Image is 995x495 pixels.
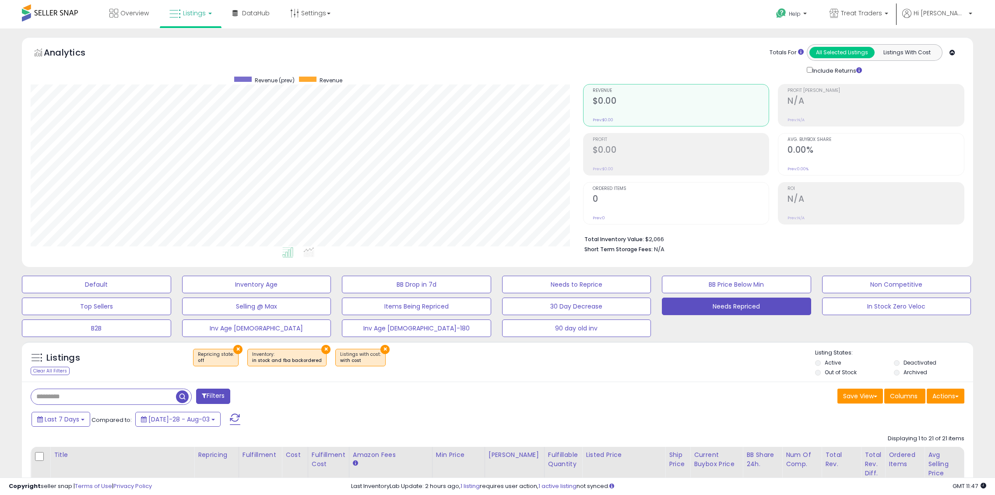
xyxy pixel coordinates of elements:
b: Short Term Storage Fees: [584,246,653,253]
button: Inv Age [DEMOGRAPHIC_DATA] [182,319,331,337]
div: Fulfillment Cost [312,450,345,469]
span: Avg. Buybox Share [788,137,964,142]
button: Columns [884,389,925,404]
div: in stock and fba backordered [252,358,322,364]
b: Total Inventory Value: [584,235,644,243]
h5: Analytics [44,46,102,61]
span: Help [789,10,801,18]
button: Actions [927,389,964,404]
div: BB Share 24h. [746,450,778,469]
h2: 0.00% [788,145,964,157]
small: Prev: $0.00 [593,166,613,172]
div: Title [54,450,190,460]
span: DataHub [242,9,270,18]
button: 30 Day Decrease [502,298,651,315]
span: Ordered Items [593,186,769,191]
button: Save View [837,389,883,404]
span: Treat Traders [841,9,882,18]
button: × [321,345,330,354]
small: Prev: N/A [788,215,805,221]
div: Total Rev. Diff. [865,450,881,478]
button: Default [22,276,171,293]
label: Active [825,359,841,366]
div: with cost [340,358,381,364]
div: Include Returns [800,65,872,75]
span: Listings [183,9,206,18]
small: Prev: N/A [788,117,805,123]
button: × [233,345,243,354]
a: 1 active listing [538,482,577,490]
i: Get Help [776,8,787,19]
a: Hi [PERSON_NAME] [902,9,972,28]
li: $2,066 [584,233,958,244]
button: × [380,345,390,354]
span: Revenue [593,88,769,93]
button: Selling @ Max [182,298,331,315]
div: Totals For [770,49,804,57]
span: Revenue (prev) [255,77,295,84]
button: Last 7 Days [32,412,90,427]
span: Last 7 Days [45,415,79,424]
div: Min Price [436,450,481,460]
div: Total Rev. [825,450,857,469]
a: Help [769,1,816,28]
button: Needs Repriced [662,298,811,315]
label: Deactivated [904,359,936,366]
button: BB Price Below Min [662,276,811,293]
span: Hi [PERSON_NAME] [914,9,966,18]
button: BB Drop in 7d [342,276,491,293]
div: Fulfillable Quantity [548,450,578,469]
a: Privacy Policy [113,482,152,490]
span: Overview [120,9,149,18]
button: Items Being Repriced [342,298,491,315]
span: Inventory : [252,351,322,364]
h5: Listings [46,352,80,364]
span: Columns [890,392,918,400]
div: Listed Price [586,450,661,460]
span: ROI [788,186,964,191]
a: 1 listing [461,482,480,490]
span: Revenue [320,77,342,84]
strong: Copyright [9,482,41,490]
div: Current Buybox Price [694,450,739,469]
button: All Selected Listings [809,47,875,58]
label: Out of Stock [825,369,857,376]
div: Cost [285,450,304,460]
div: [PERSON_NAME] [489,450,541,460]
button: 90 day old inv [502,319,651,337]
div: Repricing [198,450,235,460]
div: off [198,358,234,364]
button: Inventory Age [182,276,331,293]
div: Clear All Filters [31,367,70,375]
button: Filters [196,389,230,404]
span: Repricing state : [198,351,234,364]
h2: N/A [788,96,964,108]
h2: 0 [593,194,769,206]
div: Amazon Fees [353,450,429,460]
button: B2B [22,319,171,337]
small: Prev: 0 [593,215,605,221]
div: Ship Price [669,450,686,469]
div: Avg Selling Price [928,450,960,478]
div: Fulfillment [243,450,278,460]
button: In Stock Zero Veloc [822,298,971,315]
div: Num of Comp. [786,450,818,469]
h2: $0.00 [593,145,769,157]
small: Prev: $0.00 [593,117,613,123]
span: 2025-08-11 11:47 GMT [953,482,986,490]
button: Top Sellers [22,298,171,315]
button: Inv Age [DEMOGRAPHIC_DATA]-180 [342,319,491,337]
div: seller snap | | [9,482,152,491]
span: Listings with cost : [340,351,381,364]
button: Non Competitive [822,276,971,293]
h2: $0.00 [593,96,769,108]
small: Prev: 0.00% [788,166,809,172]
p: Listing States: [815,349,973,357]
button: Listings With Cost [874,47,939,58]
small: Amazon Fees. [353,460,358,467]
div: Displaying 1 to 21 of 21 items [888,435,964,443]
h2: N/A [788,194,964,206]
a: Terms of Use [75,482,112,490]
span: N/A [654,245,665,253]
button: Needs to Reprice [502,276,651,293]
